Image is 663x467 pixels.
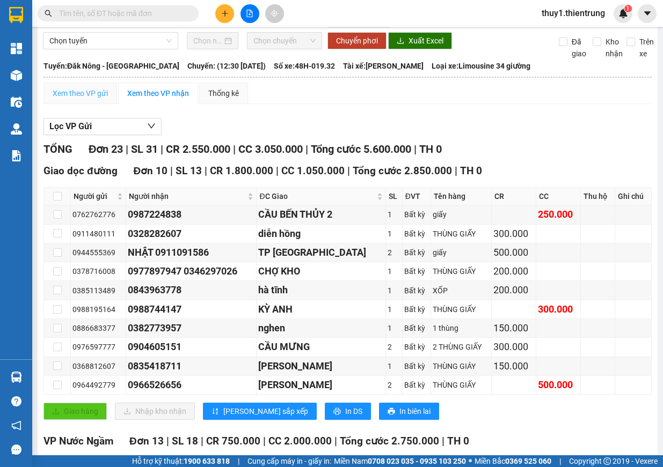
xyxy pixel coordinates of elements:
div: 0987224838 [128,207,255,222]
div: 250.000 [538,207,579,222]
span: | [126,143,128,155]
div: 1 [388,285,400,296]
div: XỐP [433,285,490,296]
img: dashboard-icon [11,43,22,54]
span: | [263,435,266,447]
div: Xem theo VP nhận [127,87,189,99]
span: | [170,165,173,177]
div: Xem theo VP gửi [53,87,108,99]
span: SL 31 [131,143,158,155]
button: caret-down [638,4,657,23]
div: giấy [433,209,490,220]
span: Lọc VP Gửi [49,120,92,133]
div: 150.000 [493,321,534,336]
button: downloadNhập kho nhận [115,403,195,420]
div: giấy [433,247,490,258]
span: Tổng cước 2.750.000 [340,435,439,447]
span: notification [11,420,21,431]
span: SL 18 [172,435,198,447]
div: 300.000 [493,226,534,241]
th: Tên hàng [431,188,492,205]
div: KỲ ANH [258,302,383,317]
div: 0988744147 [128,302,255,317]
th: Thu hộ [581,188,615,205]
div: 1 [388,228,400,240]
div: 0911480111 [72,228,124,240]
span: TH 0 [447,435,469,447]
span: | [276,165,279,177]
div: THÙNG GIÁY [433,360,490,372]
div: 200.000 [493,283,534,298]
span: Chuyến: (12:30 [DATE]) [187,60,266,72]
h2: VP Nhận: VP Nước Ngầm [56,77,259,144]
button: Lọc VP Gửi [43,118,162,135]
div: 200.000 [493,264,534,279]
div: 0977897947 0346297026 [128,264,255,279]
div: CẦU MƯNG [258,339,383,354]
strong: 0708 023 035 - 0935 103 250 [368,457,466,465]
span: | [205,165,207,177]
div: Bất kỳ [404,322,429,334]
span: Tài xế: [PERSON_NAME] [343,60,424,72]
button: printerIn DS [325,403,371,420]
span: | [334,435,337,447]
strong: 1900 633 818 [184,457,230,465]
div: THÙNG GIẤY [433,303,490,315]
div: TP [GEOGRAPHIC_DATA] [258,245,383,260]
div: CẦU BẾN THỦY 2 [258,207,383,222]
span: VP Nước Ngầm [43,435,113,447]
div: Bất kỳ [404,285,429,296]
div: THÙNG GIẤY [433,265,490,277]
span: | [559,455,561,467]
span: Đơn 23 [89,143,123,155]
div: 500.000 [493,245,534,260]
th: Ghi chú [615,188,652,205]
div: 0843963778 [128,283,255,298]
span: TỔNG [43,143,72,155]
button: sort-ascending[PERSON_NAME] sắp xếp [203,403,317,420]
span: | [233,143,236,155]
span: Chọn chuyến [253,33,316,49]
span: Người gửi [74,190,115,202]
div: 1 [388,209,400,220]
span: | [414,143,417,155]
div: NHẬT 0911091586 [128,245,255,260]
th: CC [536,188,581,205]
span: CR 1.800.000 [210,165,273,177]
span: Kho nhận [601,36,627,60]
img: warehouse-icon [11,372,22,383]
div: 1 [388,303,400,315]
span: plus [221,10,229,17]
span: Miền Nam [334,455,466,467]
img: warehouse-icon [11,97,22,108]
img: solution-icon [11,150,22,161]
span: CR 750.000 [206,435,260,447]
div: 0385113489 [72,285,124,296]
button: downloadXuất Excel [388,32,452,49]
div: THÙNG GIẤY [433,379,490,391]
span: copyright [603,457,611,465]
span: file-add [246,10,253,17]
img: icon-new-feature [618,9,628,18]
span: ⚪️ [469,459,472,463]
span: | [166,435,169,447]
div: 2 THÙNG GIẤY [433,341,490,353]
button: plus [215,4,234,23]
span: sort-ascending [212,407,219,416]
button: printerIn biên lai [379,403,439,420]
div: 0762762776 [72,209,124,220]
div: Bất kỳ [404,341,429,353]
span: | [305,143,308,155]
div: 0966526656 [128,377,255,392]
span: Cung cấp máy in - giấy in: [247,455,331,467]
span: down [147,122,156,130]
th: SL [386,188,403,205]
div: 0964492779 [72,379,124,391]
span: | [347,165,350,177]
span: Đã giao [567,36,591,60]
span: | [442,435,445,447]
span: In biên lai [399,405,431,417]
div: Bất kỳ [404,360,429,372]
button: Chuyển phơi [327,32,387,49]
div: CHỢ KHO [258,264,383,279]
